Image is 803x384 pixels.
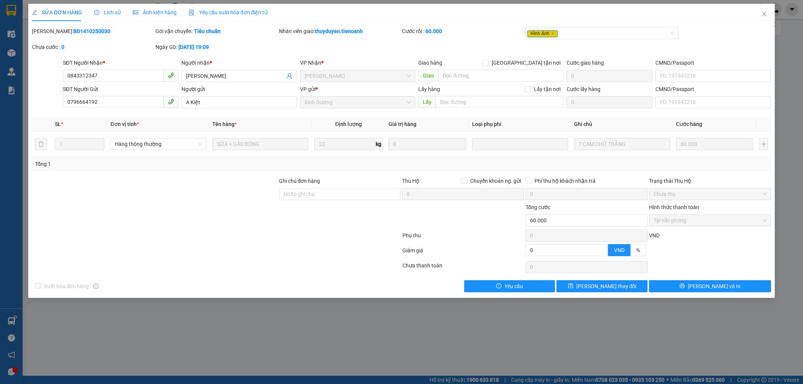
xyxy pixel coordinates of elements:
span: Chưa thu [654,188,766,200]
button: plus [759,138,768,150]
span: kg [375,138,382,150]
span: Lấy tận nơi [531,85,564,93]
span: phone [168,72,174,78]
span: Ảnh kiện hàng [133,9,177,15]
button: delete [35,138,47,150]
span: Tại văn phòng [654,215,766,226]
span: [PERSON_NAME] và In [688,282,741,290]
span: picture [133,10,138,15]
div: Người nhận [181,59,297,67]
span: Hình Ảnh [527,30,558,37]
span: edit [32,10,37,15]
span: close [551,32,555,35]
label: Hình thức thanh toán [649,204,699,210]
b: 60.000 [425,28,442,34]
span: Yêu cầu xuất hóa đơn điện tử [189,9,268,15]
div: Gói vận chuyển: [155,27,277,35]
span: printer [680,283,685,289]
span: Giao [418,70,438,82]
div: Nhân viên giao: [279,27,401,35]
span: exclamation-circle [496,283,501,289]
button: Close [754,4,775,25]
div: Chưa thanh toán [402,261,525,275]
b: BD1410250030 [73,28,110,34]
b: thuyduyen.tienoanh [315,28,363,34]
span: SỬA ĐƠN HÀNG [32,9,82,15]
span: Đơn vị tính [110,121,139,127]
input: Dọc đường [436,96,564,108]
div: Trạng thái Thu Hộ [649,177,771,185]
span: save [568,283,573,289]
input: Cước lấy hàng [567,96,652,108]
input: 0 [389,138,466,150]
span: Thu Hộ [402,178,419,184]
span: Phí thu hộ khách nhận trả [532,177,599,185]
input: Ghi Chú [574,138,670,150]
span: Chuyển khoản ng. gửi [467,177,524,185]
div: VP gửi [300,85,416,93]
div: Chưa cước : [32,43,154,51]
span: Lịch sử [94,9,121,15]
span: Tên hàng [212,121,237,127]
div: CMND/Passport [655,85,771,93]
button: printer[PERSON_NAME] và In [649,280,771,292]
b: [DATE] 19:09 [178,44,209,50]
div: Tổng: 1 [35,160,310,168]
div: Ngày GD: [155,43,277,51]
span: Bình Dương [305,97,411,108]
input: Dọc đường [438,70,564,82]
span: clock-circle [94,10,99,15]
input: Ghi chú đơn hàng [279,188,401,200]
span: Lấy [418,96,436,108]
label: Ghi chú đơn hàng [279,178,320,184]
button: save[PERSON_NAME] thay đổi [556,280,648,292]
div: [PERSON_NAME]: [32,27,154,35]
span: Lấy hàng [418,86,440,92]
button: exclamation-circleYêu cầu [464,280,555,292]
label: Cước giao hàng [567,60,604,66]
span: Cư Kuin [305,70,411,82]
b: Tiêu chuẩn [194,28,221,34]
span: VP Nhận [300,60,321,66]
span: [GEOGRAPHIC_DATA] tận nơi [489,59,564,67]
span: Giá trị hàng [389,121,416,127]
b: 0 [61,44,64,50]
span: Định lượng [335,121,362,127]
span: phone [168,99,174,105]
div: Giảm giá [402,246,525,260]
span: Giao hàng [418,60,442,66]
label: Cước lấy hàng [567,86,600,92]
span: SL [55,121,61,127]
th: Ghi chú [571,117,673,132]
input: Cước giao hàng [567,70,652,82]
span: VND [614,247,625,253]
span: VND [649,232,660,238]
div: SĐT Người Gửi [63,85,178,93]
div: Cước rồi : [402,27,524,35]
div: Người gửi [181,85,297,93]
span: Xuất hóa đơn hàng [41,282,92,290]
div: SĐT Người Nhận [63,59,178,67]
div: Phụ thu [402,231,525,244]
img: icon [189,10,195,16]
span: Yêu cầu [504,282,523,290]
th: Loại phụ phí [469,117,571,132]
span: Cước hàng [676,121,702,127]
input: VD: Bàn, Ghế [212,138,308,150]
div: CMND/Passport [655,59,771,67]
span: info-circle [93,284,99,289]
span: user-add [286,73,293,79]
span: [PERSON_NAME] thay đổi [576,282,637,290]
span: Tổng cước [526,204,550,210]
input: 0 [676,138,754,150]
span: % [636,247,640,253]
span: Hàng thông thường [115,138,202,150]
span: close [761,11,767,17]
